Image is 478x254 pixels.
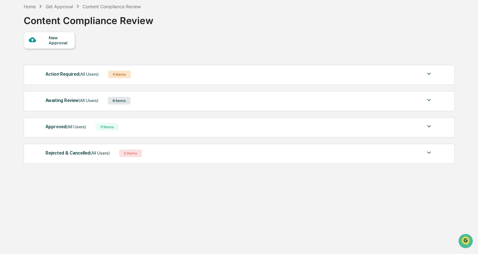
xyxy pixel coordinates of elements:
img: caret [425,123,433,130]
a: 🗄️Attestations [43,77,81,89]
span: Preclearance [13,80,41,86]
div: We're available if you need us! [21,55,80,60]
span: (All Users) [79,72,99,77]
button: Start new chat [107,50,115,58]
div: Action Required [46,70,99,78]
div: 🗄️ [46,80,51,86]
div: Approved [46,123,86,131]
div: 🔎 [6,92,11,98]
div: 11 Items [95,123,119,131]
div: Content Compliance Review [24,10,153,26]
span: Pylon [63,107,77,112]
img: 1746055101610-c473b297-6a78-478c-a979-82029cc54cd1 [6,48,18,60]
input: Clear [16,29,104,35]
div: Awaiting Review [46,96,98,105]
span: (All Users) [90,150,110,156]
div: 6 Items [108,97,131,105]
iframe: Open customer support [458,233,475,250]
img: caret [425,149,433,156]
div: New Approval [49,35,70,45]
p: How can we help? [6,13,115,23]
div: Content Compliance Review [83,4,141,9]
img: caret [425,70,433,78]
a: 🔎Data Lookup [4,89,42,101]
div: Rejected & Cancelled [46,149,110,157]
span: Data Lookup [13,92,40,98]
span: (All Users) [66,124,86,129]
div: 🖐️ [6,80,11,86]
div: Get Approval [46,4,73,9]
div: 0 Items [108,71,131,78]
a: 🖐️Preclearance [4,77,43,89]
div: Home [24,4,36,9]
div: Start new chat [21,48,104,55]
a: Powered byPylon [45,107,77,112]
img: caret [425,96,433,104]
span: Attestations [52,80,78,86]
span: (All Users) [79,98,98,103]
div: 0 Items [119,149,142,157]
